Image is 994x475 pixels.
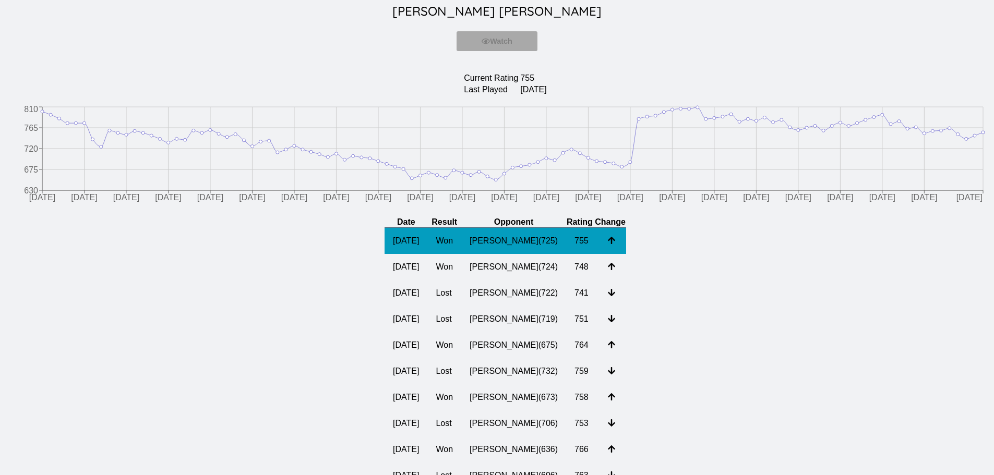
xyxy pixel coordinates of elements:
td: 766 [566,436,600,462]
tspan: [DATE] [701,193,727,202]
tspan: [DATE] [827,193,853,202]
td: Won [427,384,461,410]
td: 751 [566,306,600,332]
td: 741 [566,280,600,306]
td: [DATE] [385,306,427,332]
button: Watch [457,31,537,51]
tspan: 810 [24,105,38,114]
tspan: 630 [24,186,38,195]
tspan: 675 [24,165,38,174]
td: Won [427,332,461,358]
td: Lost [427,306,461,332]
th: Rating Change [566,217,626,228]
tspan: [DATE] [743,193,769,202]
tspan: [DATE] [491,193,517,202]
tspan: [DATE] [533,193,559,202]
td: [PERSON_NAME] ( 673 ) [461,384,566,410]
tspan: [DATE] [71,193,97,202]
tspan: [DATE] [155,193,181,202]
tspan: [DATE] [281,193,307,202]
td: [DATE] [520,84,547,95]
tspan: [DATE] [113,193,139,202]
td: [PERSON_NAME] ( 675 ) [461,332,566,358]
td: [PERSON_NAME] ( 725 ) [461,228,566,254]
tspan: [DATE] [197,193,223,202]
tspan: [DATE] [617,193,643,202]
th: Date [385,217,427,228]
td: [DATE] [385,410,427,436]
td: [DATE] [385,384,427,410]
tspan: [DATE] [323,193,349,202]
td: 755 [520,73,547,83]
tspan: [DATE] [785,193,811,202]
td: Lost [427,410,461,436]
td: Lost [427,358,461,384]
td: Current Rating [463,73,519,83]
td: 758 [566,384,600,410]
tspan: [DATE] [449,193,475,202]
tspan: [DATE] [29,193,55,202]
td: Lost [427,280,461,306]
td: [PERSON_NAME] ( 636 ) [461,436,566,462]
td: 764 [566,332,600,358]
tspan: [DATE] [575,193,601,202]
tspan: 720 [24,144,38,153]
td: Won [427,254,461,280]
td: 753 [566,410,600,436]
tspan: 765 [24,124,38,132]
td: Won [427,436,461,462]
tspan: [DATE] [956,193,983,202]
td: 748 [566,254,600,280]
td: [PERSON_NAME] ( 724 ) [461,254,566,280]
th: Opponent [461,217,566,228]
td: [PERSON_NAME] ( 732 ) [461,358,566,384]
td: [DATE] [385,228,427,254]
td: [DATE] [385,254,427,280]
th: Result [427,217,461,228]
td: 759 [566,358,600,384]
td: [DATE] [385,332,427,358]
tspan: [DATE] [659,193,685,202]
tspan: [DATE] [239,193,265,202]
td: [PERSON_NAME] ( 722 ) [461,280,566,306]
td: [DATE] [385,358,427,384]
td: 755 [566,228,600,254]
tspan: [DATE] [911,193,937,202]
tspan: [DATE] [407,193,433,202]
tspan: [DATE] [869,193,895,202]
td: Won [427,228,461,254]
td: Last Played [463,84,519,95]
td: [PERSON_NAME] ( 706 ) [461,410,566,436]
td: [DATE] [385,436,427,462]
tspan: [DATE] [365,193,391,202]
td: [DATE] [385,280,427,306]
td: [PERSON_NAME] ( 719 ) [461,306,566,332]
